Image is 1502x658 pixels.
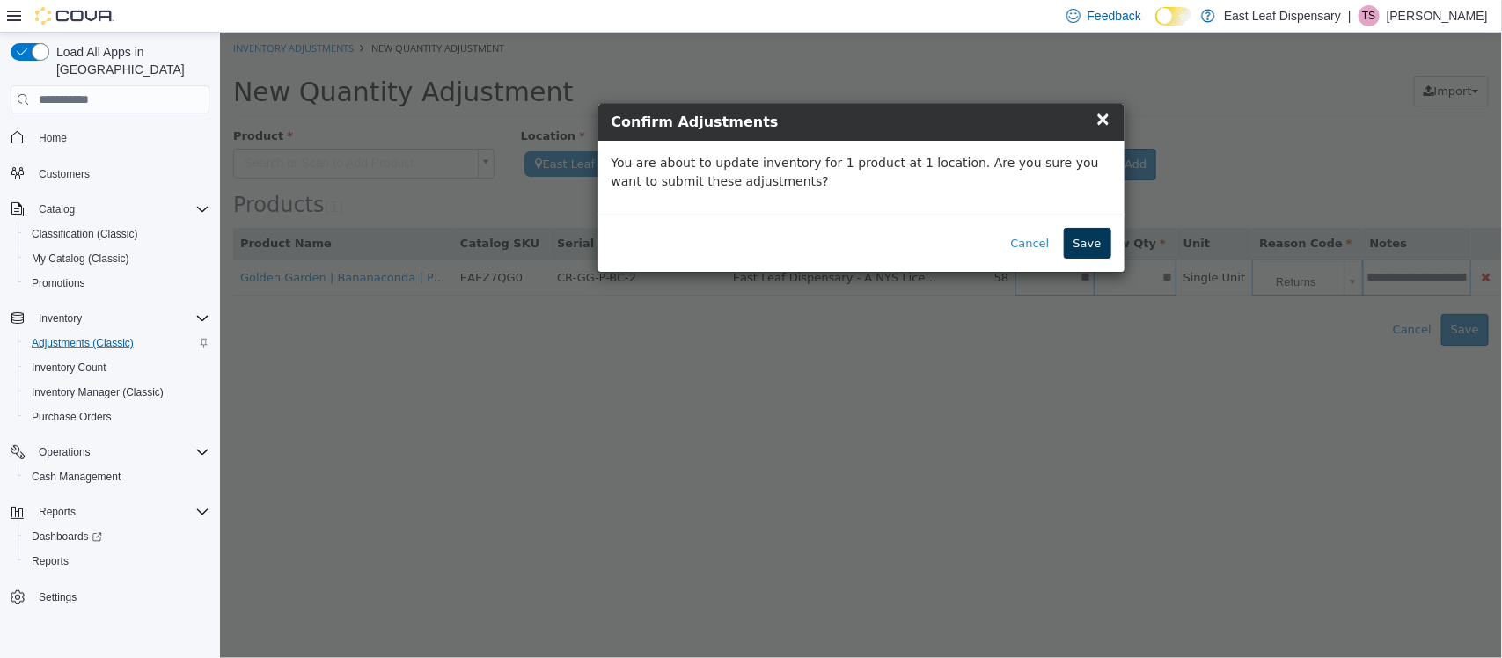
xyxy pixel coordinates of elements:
span: Load All Apps in [GEOGRAPHIC_DATA] [49,43,209,78]
a: Purchase Orders [25,406,119,428]
span: Reports [39,505,76,519]
button: Inventory [4,306,216,331]
span: Reports [25,551,209,572]
input: Dark Mode [1155,7,1192,26]
span: Settings [32,586,209,608]
button: Inventory Manager (Classic) [18,380,216,405]
span: Inventory [39,311,82,325]
span: Purchase Orders [25,406,209,428]
button: My Catalog (Classic) [18,246,216,271]
span: Promotions [25,273,209,294]
button: Cash Management [18,464,216,489]
span: Inventory Manager (Classic) [32,385,164,399]
p: East Leaf Dispensary [1224,5,1341,26]
div: Taylor Smith [1359,5,1380,26]
span: Customers [39,167,90,181]
a: My Catalog (Classic) [25,248,136,269]
span: Catalog [39,202,75,216]
span: Inventory [32,308,209,329]
a: Customers [32,164,97,185]
span: TS [1362,5,1375,26]
a: Home [32,128,74,149]
button: Cancel [781,195,839,227]
button: Operations [32,442,98,463]
span: × [876,76,891,97]
button: Reports [4,500,216,524]
span: Classification (Classic) [25,223,209,245]
button: Reports [18,549,216,574]
button: Catalog [4,197,216,222]
a: Promotions [25,273,92,294]
button: Purchase Orders [18,405,216,429]
button: Reports [32,501,83,523]
p: [PERSON_NAME] [1387,5,1488,26]
a: Dashboards [25,526,109,547]
span: Feedback [1088,7,1141,25]
span: Cash Management [32,470,121,484]
span: Adjustments (Classic) [25,333,209,354]
span: My Catalog (Classic) [25,248,209,269]
span: Catalog [32,199,209,220]
span: Dashboards [32,530,102,544]
a: Dashboards [18,524,216,549]
span: My Catalog (Classic) [32,252,129,266]
h4: Confirm Adjustments [392,79,891,100]
a: Inventory Count [25,357,114,378]
button: Inventory [32,308,89,329]
span: Inventory Count [32,361,106,375]
a: Inventory Manager (Classic) [25,382,171,403]
img: Cova [35,7,114,25]
button: Operations [4,440,216,464]
button: Catalog [32,199,82,220]
a: Adjustments (Classic) [25,333,141,354]
a: Reports [25,551,76,572]
span: Reports [32,501,209,523]
span: Home [32,126,209,148]
p: | [1348,5,1352,26]
span: Adjustments (Classic) [32,336,134,350]
nav: Complex example [11,117,209,655]
span: Cash Management [25,466,209,487]
span: Customers [32,163,209,185]
span: Operations [32,442,209,463]
button: Promotions [18,271,216,296]
button: Classification (Classic) [18,222,216,246]
span: Classification (Classic) [32,227,138,241]
button: Home [4,124,216,150]
span: Inventory Manager (Classic) [25,382,209,403]
span: Purchase Orders [32,410,112,424]
span: Inventory Count [25,357,209,378]
button: Adjustments (Classic) [18,331,216,355]
a: Classification (Classic) [25,223,145,245]
span: Dashboards [25,526,209,547]
span: Reports [32,554,69,568]
span: Promotions [32,276,85,290]
button: Save [844,195,891,227]
span: Settings [39,590,77,604]
button: Settings [4,584,216,610]
span: Home [39,131,67,145]
a: Cash Management [25,466,128,487]
a: Settings [32,587,84,608]
button: Inventory Count [18,355,216,380]
button: Customers [4,161,216,186]
p: You are about to update inventory for 1 product at 1 location. Are you sure you want to submit th... [392,121,891,158]
span: Operations [39,445,91,459]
